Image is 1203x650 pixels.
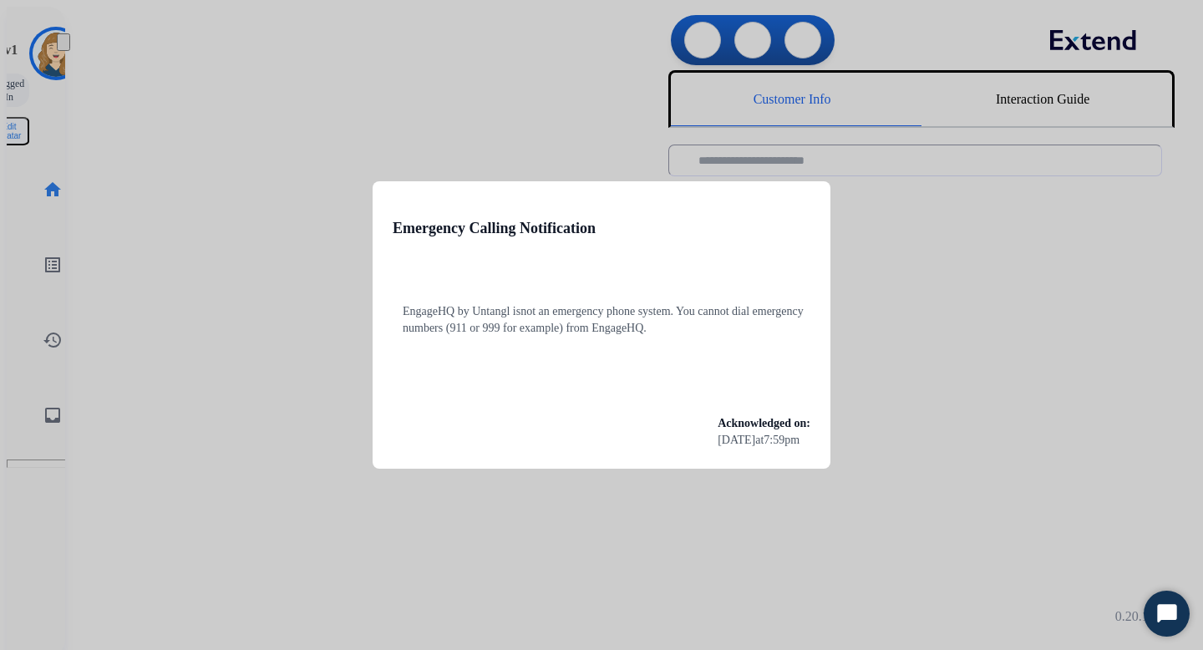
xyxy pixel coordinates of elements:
span: [DATE] [718,432,755,449]
h3: Emergency Calling Notification [393,216,596,240]
span: 7:59pm [764,432,799,449]
span: Acknowledged on: [718,417,810,429]
span: not an emergency phone system [520,305,670,317]
p: EngageHQ by Untangl is . You cannot dial emergency numbers (911 or 999 for example) from EngageHQ. [403,303,820,337]
div: at [718,432,810,449]
p: 0.20.1027RC [1115,607,1186,627]
button: Start Chat [1144,591,1190,637]
svg: Open Chat [1155,602,1179,626]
